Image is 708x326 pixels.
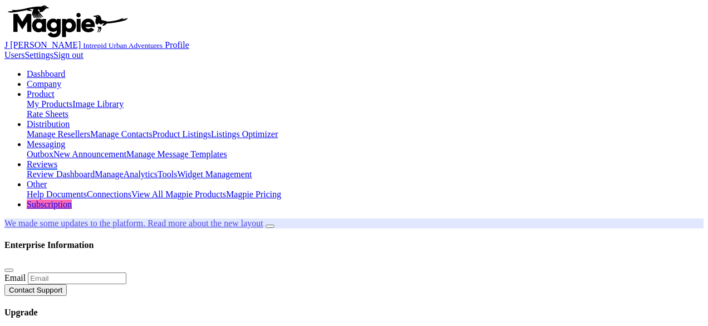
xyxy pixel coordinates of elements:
[165,40,189,50] a: Profile
[226,189,281,199] a: Magpie Pricing
[4,273,26,283] label: Email
[265,225,274,228] button: Close announcement
[10,40,81,50] span: [PERSON_NAME]
[211,129,278,139] a: Listings Optimizer
[124,169,158,179] a: Analytics
[27,129,90,139] a: Manage Resellers
[131,189,226,199] a: View All Magpie Products
[27,149,53,159] a: Outbox
[72,99,124,109] a: Image Library
[4,40,8,50] span: J
[27,200,72,209] a: Subscription
[4,269,13,272] button: Close
[27,89,55,99] a: Product
[27,169,95,179] a: Review Dashboard
[27,189,87,199] a: Help Documents
[4,240,704,250] h4: Enterprise Information
[177,169,252,179] a: Widget Management
[4,50,24,60] a: Users
[53,149,126,159] a: New Announcement
[24,50,53,60] a: Settings
[87,189,131,199] a: Connections
[27,69,65,79] a: Dashboard
[158,169,177,179] a: Tools
[153,129,211,139] a: Product Listings
[4,218,263,228] a: We made some updates to the platform. Read more about the new layout
[27,109,68,119] a: Rate Sheets
[27,139,65,149] a: Messaging
[27,119,70,129] a: Distribution
[27,179,47,189] a: Other
[90,129,153,139] a: Manage Contacts
[4,4,130,38] img: logo-ab69f6fb50320c5b225c76a69d11143b.png
[27,79,61,89] a: Company
[27,99,72,109] a: My Products
[28,273,126,284] input: Email
[53,50,83,60] a: Sign out
[4,40,165,50] a: J [PERSON_NAME] Intrepid Urban Adventures
[4,308,704,318] h4: Upgrade
[126,149,227,159] a: Manage Message Templates
[27,159,57,170] a: Reviews
[4,284,67,296] button: Contact Support
[95,169,124,179] a: Manage
[83,41,163,50] small: Intrepid Urban Adventures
